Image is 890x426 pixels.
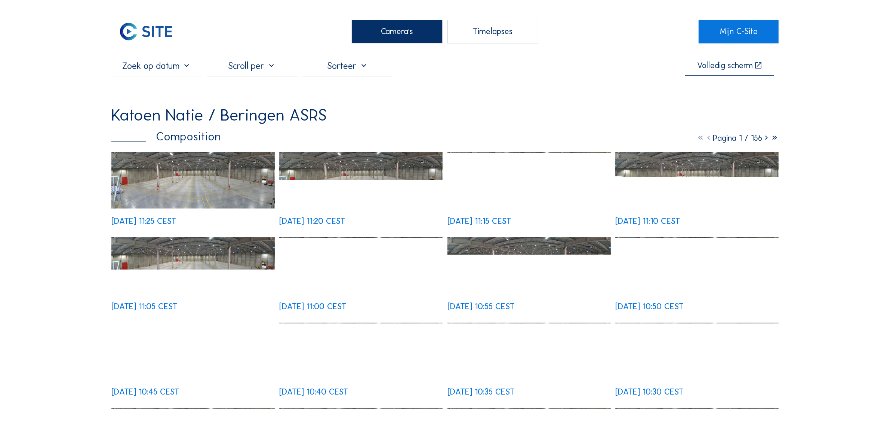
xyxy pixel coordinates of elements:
img: image_53791155 [615,323,779,379]
img: image_53792786 [111,152,275,209]
span: Pagina 1 / 156 [713,133,762,143]
img: image_53792423 [447,152,611,209]
div: Volledig scherm [697,61,753,70]
img: image_53792143 [111,237,275,294]
div: [DATE] 11:05 CEST [111,302,178,311]
a: C-SITE Logo [111,20,191,43]
img: image_53791467 [279,323,443,379]
img: image_53791570 [111,371,275,379]
img: image_53791968 [279,237,443,294]
div: [DATE] 11:15 CEST [447,217,511,225]
div: [DATE] 10:55 CEST [447,302,515,311]
div: [DATE] 11:10 CEST [615,217,680,225]
div: [DATE] 10:40 CEST [279,388,348,396]
img: image_53791893 [447,237,611,294]
div: [DATE] 10:45 CEST [111,388,179,396]
div: Timelapses [447,20,538,43]
div: [DATE] 10:50 CEST [615,302,684,311]
img: image_53792332 [615,152,779,209]
img: C-SITE Logo [111,20,181,43]
div: [DATE] 10:30 CEST [615,388,684,396]
input: Zoek op datum 󰅀 [111,60,202,71]
img: image_53791310 [447,323,611,379]
img: image_53792612 [279,152,443,209]
div: [DATE] 11:25 CEST [111,217,176,225]
div: Camera's [352,20,443,43]
div: [DATE] 10:35 CEST [447,388,515,396]
div: [DATE] 11:20 CEST [279,217,345,225]
a: Mijn C-Site [699,20,779,43]
div: Katoen Natie / Beringen ASRS [111,107,327,123]
div: Composition [111,131,221,142]
div: [DATE] 11:00 CEST [279,302,347,311]
img: image_53791721 [615,237,779,294]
